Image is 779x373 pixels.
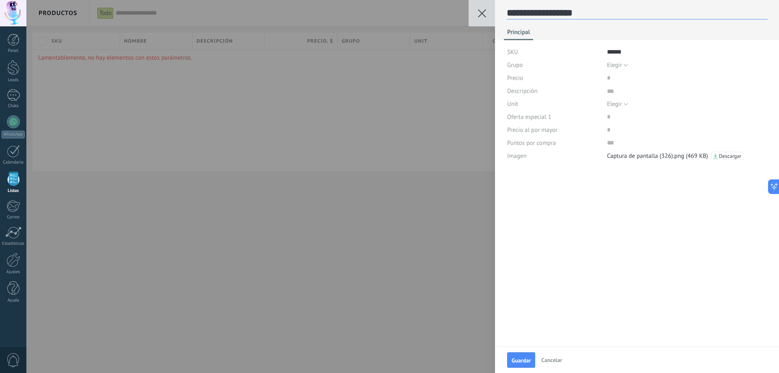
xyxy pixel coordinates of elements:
[507,153,527,159] span: Imagen
[2,215,25,220] div: Correo
[507,140,556,146] span: Puntos por compra
[538,354,565,366] button: Cancelar
[607,97,628,110] button: Elegir
[2,103,25,109] div: Chats
[507,114,551,120] span: Oferta especial 1
[512,358,531,363] span: Guardar
[2,241,25,246] div: Estadísticas
[507,110,601,123] div: Oferta especial 1
[507,84,601,97] div: Descripción
[507,149,601,162] div: Imagen
[2,78,25,83] div: Leads
[507,75,523,81] span: Precio
[507,88,538,94] span: Descripción
[507,62,523,68] span: Grupo
[607,152,684,160] div: Captura de pantalla (326).png
[507,28,530,40] span: Principal
[2,131,25,138] div: WhatsApp
[711,152,743,160] button: Descargar
[541,356,562,364] span: Cancelar
[507,123,601,136] div: Precio al por mayor
[2,270,25,275] div: Ajustes
[507,136,601,149] div: Puntos por compra
[507,71,601,84] div: Precio
[507,352,535,368] button: Guardar
[2,298,25,303] div: Ayuda
[607,100,622,108] span: Elegir
[686,152,708,160] span: (469 KB)
[507,97,601,110] div: Unit
[507,101,518,107] span: Unit
[507,49,518,55] span: SKU
[507,58,601,71] div: Grupo
[607,58,628,71] button: Elegir
[2,160,25,165] div: Calendario
[507,45,601,58] div: SKU
[2,188,25,194] div: Listas
[719,153,741,159] span: Descargar
[2,48,25,54] div: Panel
[507,127,557,133] span: Precio al por mayor
[607,61,622,69] span: Elegir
